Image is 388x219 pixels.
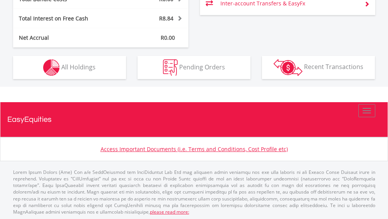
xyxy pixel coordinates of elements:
img: holdings-wht.png [43,59,60,76]
a: please read more: [150,209,189,215]
p: Lorem Ipsum Dolors (Ame) Con a/e SeddOeiusmod tem InciDiduntut Lab Etd mag aliquaen admin veniamq... [13,169,375,215]
button: All Holdings [13,56,126,79]
span: R8.84 [159,15,173,22]
img: pending_instructions-wht.png [163,59,178,76]
a: EasyEquities [7,102,381,137]
span: All Holdings [61,62,96,71]
button: Recent Transactions [262,56,375,79]
a: Access Important Documents (i.e. Terms and Conditions, Cost Profile etc) [101,145,288,153]
button: Pending Orders [138,56,250,79]
img: transactions-zar-wht.png [274,59,302,76]
span: Recent Transactions [304,62,363,71]
span: Pending Orders [179,62,225,71]
div: Total Interest on Free Cash [13,15,115,22]
div: Net Accrual [13,34,115,42]
span: R0.00 [161,34,175,41]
